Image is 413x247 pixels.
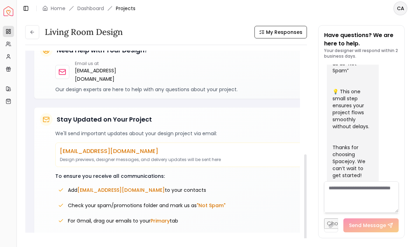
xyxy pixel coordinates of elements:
[60,147,310,155] p: [EMAIL_ADDRESS][DOMAIN_NAME]
[150,217,170,224] span: Primary
[42,5,135,12] nav: breadcrumb
[68,217,178,224] span: For Gmail, drag our emails to your tab
[394,2,407,15] span: CA
[77,5,104,12] a: Dashboard
[55,173,315,180] p: To ensure you receive all communications:
[68,187,206,194] span: Add to your contacts
[254,26,307,38] button: My Responses
[3,6,13,16] a: Spacejoy
[3,6,13,16] img: Spacejoy Logo
[55,86,315,93] p: Our design experts are here to help with any questions about your project.
[60,157,310,162] p: Design previews, designer messages, and delivery updates will be sent here
[116,5,135,12] span: Projects
[324,48,399,59] p: Your designer will respond within 2 business days.
[77,187,165,194] span: [EMAIL_ADDRESS][DOMAIN_NAME]
[68,202,225,209] span: Check your spam/promotions folder and mark us as
[393,1,407,15] button: CA
[57,115,152,124] h5: Stay Updated on Your Project
[75,61,116,66] p: Email us at
[51,5,65,12] a: Home
[45,27,123,38] h3: Living Room design
[75,66,116,83] a: [EMAIL_ADDRESS][DOMAIN_NAME]
[55,130,315,137] p: We'll send important updates about your design project via email:
[266,29,302,36] span: My Responses
[197,202,225,209] span: "Not Spam"
[324,31,399,48] p: Have questions? We are here to help.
